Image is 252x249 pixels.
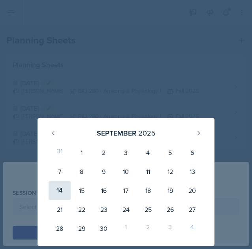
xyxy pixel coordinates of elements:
div: 31 [49,143,71,162]
div: 10 [115,162,137,181]
div: 8 [71,162,93,181]
div: 3 [115,143,137,162]
div: September [97,128,136,138]
div: 25 [137,200,159,219]
div: 19 [159,181,181,200]
div: 3 [159,219,181,238]
div: 17 [115,181,137,200]
div: 11 [137,162,159,181]
div: 29 [71,219,93,238]
div: 26 [159,200,181,219]
div: 7 [49,162,71,181]
div: 16 [93,181,115,200]
div: 27 [181,200,203,219]
div: 22 [71,200,93,219]
div: 4 [181,219,203,238]
div: 15 [71,181,93,200]
div: 13 [181,162,203,181]
div: 30 [93,219,115,238]
div: 1 [71,143,93,162]
div: 2025 [138,128,156,138]
div: 21 [49,200,71,219]
div: 18 [137,181,159,200]
div: 1 [115,219,137,238]
div: 9 [93,162,115,181]
div: 6 [181,143,203,162]
div: 28 [49,219,71,238]
div: 2 [93,143,115,162]
div: 20 [181,181,203,200]
div: 4 [137,143,159,162]
div: 12 [159,162,181,181]
div: 24 [115,200,137,219]
div: 2 [137,219,159,238]
div: 5 [159,143,181,162]
div: 14 [49,181,71,200]
div: 23 [93,200,115,219]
